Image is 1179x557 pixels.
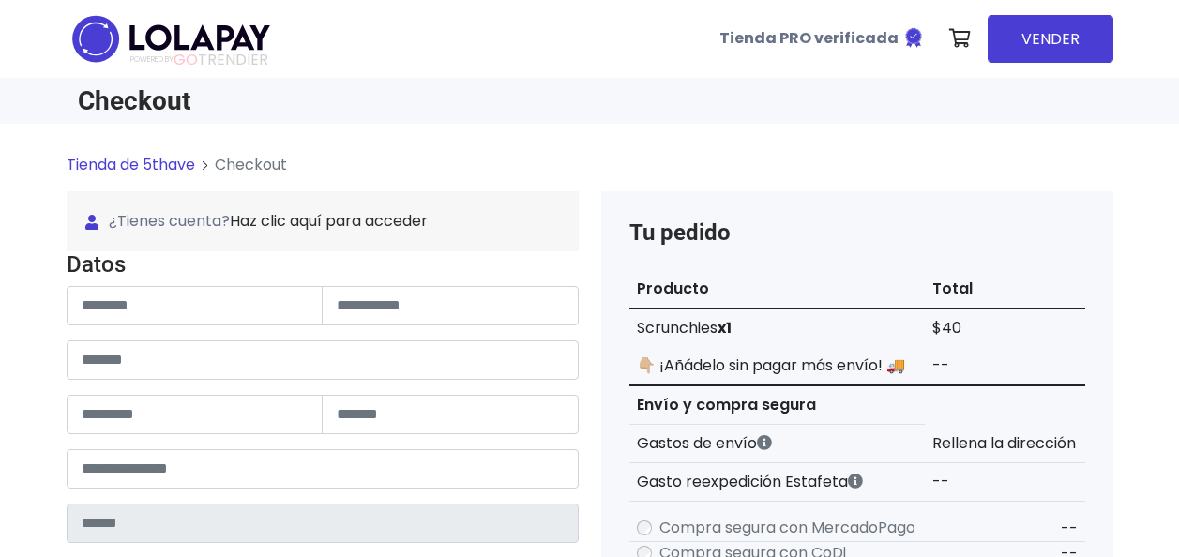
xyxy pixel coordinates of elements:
th: Gastos de envío [629,425,926,463]
span: ¿Tienes cuenta? [85,210,560,233]
label: Compra segura con MercadoPago [659,517,915,539]
i: Los gastos de envío dependen de códigos postales. ¡Te puedes llevar más productos en un solo envío ! [757,435,772,450]
th: Total [925,270,1084,309]
td: 👇🏼 ¡Añádelo sin pagar más envío! 🚚 [629,347,926,385]
span: -- [1061,518,1078,539]
span: POWERED BY [130,54,174,65]
a: Haz clic aquí para acceder [230,210,428,232]
a: Tienda de 5thave [67,154,195,175]
span: TRENDIER [130,52,268,68]
h4: Tu pedido [629,219,1085,247]
td: Rellena la dirección [925,425,1084,463]
img: logo [67,9,276,68]
span: GO [174,49,198,70]
h1: Checkout [78,85,579,116]
a: VENDER [988,15,1113,63]
b: Tienda PRO verificada [719,27,899,49]
th: Envío y compra segura [629,385,926,425]
th: Producto [629,270,926,309]
th: Gasto reexpedición Estafeta [629,463,926,502]
h4: Datos [67,251,579,278]
i: Estafeta cobra este monto extra por ser un CP de difícil acceso [848,474,863,489]
td: -- [925,463,1084,502]
strong: x1 [718,317,732,339]
td: Scrunchies [629,309,926,347]
td: $40 [925,309,1084,347]
td: -- [925,347,1084,385]
li: Checkout [195,154,287,176]
nav: breadcrumb [67,154,1113,191]
img: Tienda verificada [902,26,925,49]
